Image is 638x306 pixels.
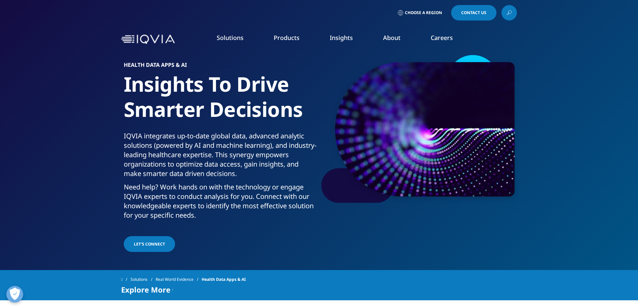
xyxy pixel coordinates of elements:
button: Open Preferences [6,286,23,303]
a: Products [274,34,300,42]
a: Real World Evidence [156,273,202,286]
p: Need help? Work hands on with the technology or engage IQVIA experts to conduct analysis for you.... [124,182,317,224]
a: Solutions [217,34,244,42]
span: Contact Us [461,11,486,15]
p: IQVIA integrates up-to-date global data, advanced analytic solutions (powered by AI and machine l... [124,131,317,182]
a: Let's Connect [124,236,175,252]
img: 2058_wave-flow-and-data-radar-stream.jpg [335,62,515,196]
h1: Insights To Drive Smarter Decisions [124,72,317,131]
h6: Health Data APPS & AI [124,62,317,72]
img: IQVIA Healthcare Information Technology and Pharma Clinical Research Company [121,35,175,44]
span: Explore More [121,286,170,294]
a: Insights [330,34,353,42]
a: Careers [431,34,453,42]
nav: Primary [177,24,517,55]
a: Solutions [130,273,156,286]
span: Choose a Region [405,10,442,15]
span: Health Data Apps & AI [202,273,246,286]
span: Let's Connect [134,241,165,247]
a: About [383,34,401,42]
a: Contact Us [451,5,496,20]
